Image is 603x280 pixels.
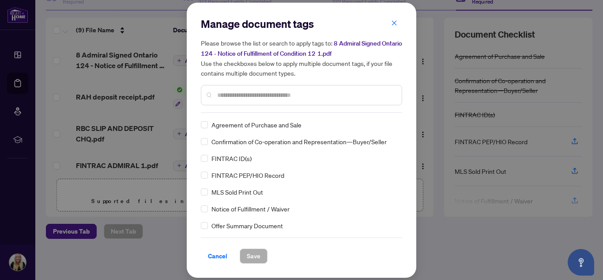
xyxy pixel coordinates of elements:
span: MLS Sold Print Out [211,187,263,197]
h5: Please browse the list or search to apply tags to: Use the checkboxes below to apply multiple doc... [201,38,402,78]
button: Cancel [201,249,234,264]
button: Save [240,249,268,264]
h2: Manage document tags [201,17,402,31]
span: FINTRAC ID(s) [211,153,252,163]
button: Open asap [568,249,594,276]
span: Confirmation of Co-operation and Representation—Buyer/Seller [211,137,387,146]
span: Cancel [208,249,227,263]
span: 8 Admiral Signed Ontario 124 - Notice of Fulfillment of Condition 12 1.pdf [201,39,402,58]
span: FINTRAC PEP/HIO Record [211,170,284,180]
span: Agreement of Purchase and Sale [211,120,301,130]
span: Notice of Fulfillment / Waiver [211,204,290,214]
span: Offer Summary Document [211,221,283,230]
span: close [391,20,397,26]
